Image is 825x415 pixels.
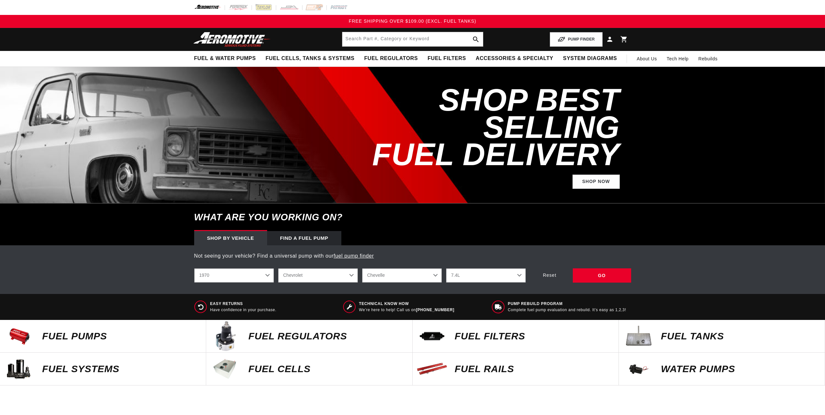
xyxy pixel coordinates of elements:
[265,55,354,62] span: Fuel Cells, Tanks & Systems
[42,364,199,374] p: Fuel Systems
[178,203,647,231] h6: What are you working on?
[530,268,570,283] div: Reset
[469,32,483,46] button: search button
[278,268,358,283] select: Make
[446,268,526,283] select: Engine
[619,320,825,353] a: Fuel Tanks Fuel Tanks
[209,353,242,385] img: FUEL Cells
[210,301,277,307] span: Easy Returns
[662,51,694,67] summary: Tech Help
[413,353,619,385] a: FUEL Rails FUEL Rails
[423,51,471,66] summary: Fuel Filters
[455,364,612,374] p: FUEL Rails
[558,51,622,66] summary: System Diagrams
[661,331,818,341] p: Fuel Tanks
[194,55,256,62] span: Fuel & Water Pumps
[573,268,631,283] div: GO
[210,307,277,313] p: Have confidence in your purchase.
[622,353,654,385] img: Water Pumps
[661,364,818,374] p: Water Pumps
[632,51,662,67] a: About Us
[359,301,454,307] span: Technical Know How
[349,18,476,24] span: FREE SHIPPING OVER $109.00 (EXCL. FUEL TANKS)
[261,51,359,66] summary: Fuel Cells, Tanks & Systems
[455,331,612,341] p: FUEL FILTERS
[471,51,558,66] summary: Accessories & Specialty
[3,353,36,385] img: Fuel Systems
[194,252,631,260] p: Not seeing your vehicle? Find a universal pump with our
[206,320,412,353] a: FUEL REGULATORS FUEL REGULATORS
[189,51,261,66] summary: Fuel & Water Pumps
[508,307,626,313] p: Complete fuel pump evaluation and rebuild. It's easy as 1,2,3!
[619,353,825,385] a: Water Pumps Water Pumps
[359,51,422,66] summary: Fuel Regulators
[359,307,454,313] p: We’re here to help! Call us on
[334,253,374,259] a: fuel pump finder
[698,55,717,62] span: Rebuilds
[416,320,448,352] img: FUEL FILTERS
[209,320,242,352] img: FUEL REGULATORS
[413,320,619,353] a: FUEL FILTERS FUEL FILTERS
[364,55,418,62] span: Fuel Regulators
[248,364,406,374] p: FUEL Cells
[206,353,412,385] a: FUEL Cells FUEL Cells
[622,320,654,352] img: Fuel Tanks
[248,331,406,341] p: FUEL REGULATORS
[637,56,657,61] span: About Us
[572,175,620,189] a: Shop Now
[343,86,620,168] h2: SHOP BEST SELLING FUEL DELIVERY
[362,268,442,283] select: Model
[267,231,341,245] div: Find a Fuel Pump
[192,32,273,47] img: Aeromotive
[693,51,722,67] summary: Rebuilds
[428,55,466,62] span: Fuel Filters
[416,353,448,385] img: FUEL Rails
[508,301,626,307] span: Pump Rebuild program
[416,308,454,312] a: [PHONE_NUMBER]
[42,331,199,341] p: Fuel Pumps
[194,268,274,283] select: Year
[563,55,617,62] span: System Diagrams
[194,231,267,245] div: Shop by vehicle
[342,32,483,46] input: Search by Part Number, Category or Keyword
[550,32,602,47] button: PUMP FINDER
[476,55,553,62] span: Accessories & Specialty
[3,320,36,352] img: Fuel Pumps
[667,55,689,62] span: Tech Help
